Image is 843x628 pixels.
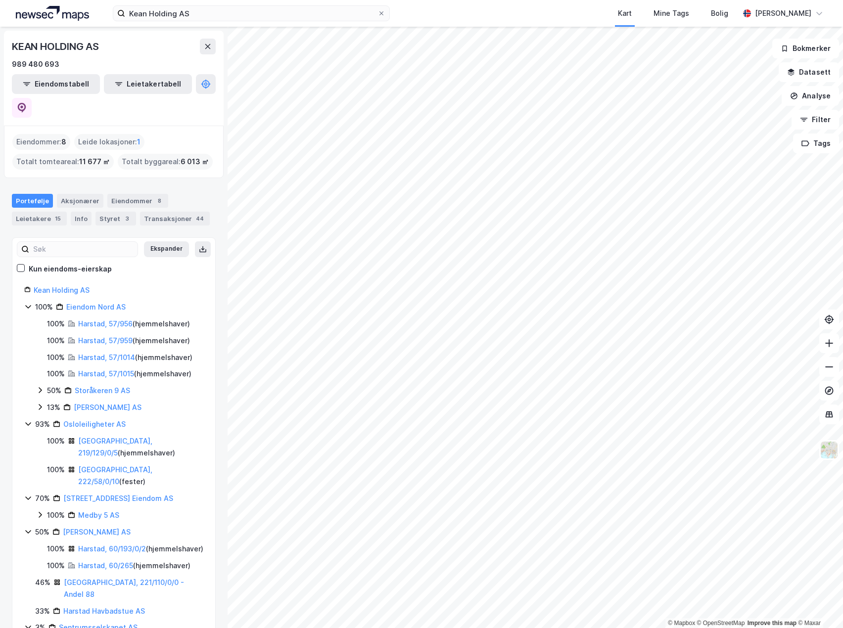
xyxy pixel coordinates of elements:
[47,335,65,347] div: 100%
[794,581,843,628] div: Kontrollprogram for chat
[29,242,138,257] input: Søk
[194,214,206,224] div: 44
[12,58,59,70] div: 989 480 693
[75,386,130,395] a: Storåkeren 9 AS
[12,212,67,225] div: Leietakere
[29,263,112,275] div: Kun eiendoms-eierskap
[794,581,843,628] iframe: Chat Widget
[47,560,65,572] div: 100%
[78,437,152,457] a: [GEOGRAPHIC_DATA], 219/129/0/5
[78,353,135,361] a: Harstad, 57/1014
[63,528,131,536] a: [PERSON_NAME] AS
[47,543,65,555] div: 100%
[181,156,209,168] span: 6 013 ㎡
[66,303,126,311] a: Eiendom Nord AS
[792,110,839,130] button: Filter
[104,74,192,94] button: Leietakertabell
[35,526,49,538] div: 50%
[16,6,89,21] img: logo.a4113a55bc3d86da70a041830d287a7e.svg
[47,402,60,413] div: 13%
[711,7,728,19] div: Bolig
[668,620,695,627] a: Mapbox
[154,196,164,206] div: 8
[78,435,203,459] div: ( hjemmelshaver )
[74,403,141,411] a: [PERSON_NAME] AS
[12,39,101,54] div: KEAN HOLDING AS
[12,194,53,208] div: Portefølje
[47,352,65,363] div: 100%
[140,212,210,225] div: Transaksjoner
[71,212,92,225] div: Info
[78,544,146,553] a: Harstad, 60/193/0/2
[53,214,63,224] div: 15
[47,368,65,380] div: 100%
[122,214,132,224] div: 3
[697,620,745,627] a: OpenStreetMap
[47,464,65,476] div: 100%
[78,318,190,330] div: ( hjemmelshaver )
[755,7,811,19] div: [PERSON_NAME]
[34,286,90,294] a: Kean Holding AS
[47,435,65,447] div: 100%
[144,241,189,257] button: Ekspander
[61,136,66,148] span: 8
[12,134,70,150] div: Eiendommer :
[118,154,213,170] div: Totalt byggareal :
[35,605,50,617] div: 33%
[78,561,133,570] a: Harstad, 60/265
[35,418,50,430] div: 93%
[47,385,61,397] div: 50%
[125,6,377,21] input: Søk på adresse, matrikkel, gårdeiere, leietakere eller personer
[107,194,168,208] div: Eiendommer
[12,154,114,170] div: Totalt tomteareal :
[57,194,103,208] div: Aksjonærer
[63,420,126,428] a: Osloleiligheter AS
[78,352,192,363] div: ( hjemmelshaver )
[78,511,119,519] a: Medby 5 AS
[748,620,796,627] a: Improve this map
[78,369,134,378] a: Harstad, 57/1015
[782,86,839,106] button: Analyse
[12,74,100,94] button: Eiendomstabell
[64,578,184,598] a: [GEOGRAPHIC_DATA], 221/110/0/0 - Andel 88
[78,465,152,486] a: [GEOGRAPHIC_DATA], 222/58/0/10
[78,464,203,488] div: ( fester )
[78,336,133,345] a: Harstad, 57/959
[618,7,632,19] div: Kart
[95,212,136,225] div: Styret
[63,607,145,615] a: Harstad Havbadstue AS
[793,134,839,153] button: Tags
[79,156,110,168] span: 11 677 ㎡
[63,494,173,502] a: [STREET_ADDRESS] Eiendom AS
[74,134,144,150] div: Leide lokasjoner :
[779,62,839,82] button: Datasett
[35,301,53,313] div: 100%
[47,318,65,330] div: 100%
[78,319,133,328] a: Harstad, 57/956
[78,543,203,555] div: ( hjemmelshaver )
[78,335,190,347] div: ( hjemmelshaver )
[78,368,191,380] div: ( hjemmelshaver )
[47,509,65,521] div: 100%
[35,577,50,588] div: 46%
[772,39,839,58] button: Bokmerker
[35,493,50,504] div: 70%
[78,560,190,572] div: ( hjemmelshaver )
[654,7,689,19] div: Mine Tags
[137,136,140,148] span: 1
[820,441,839,459] img: Z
